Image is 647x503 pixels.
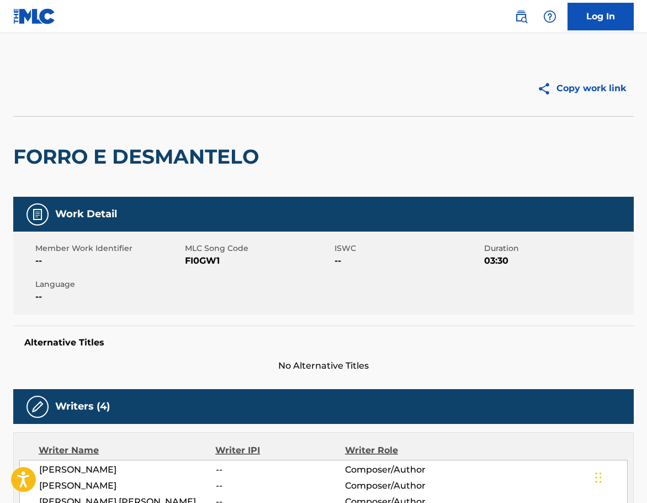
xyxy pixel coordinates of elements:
[568,3,634,30] a: Log In
[510,6,532,28] a: Public Search
[335,243,481,254] span: ISWC
[335,254,481,268] span: --
[216,463,345,476] span: --
[185,254,332,268] span: FI0GW1
[484,254,631,268] span: 03:30
[35,290,182,303] span: --
[345,479,463,492] span: Composer/Author
[345,444,463,457] div: Writer Role
[35,254,182,268] span: --
[185,243,332,254] span: MLC Song Code
[484,243,631,254] span: Duration
[31,208,44,221] img: Work Detail
[543,10,556,23] img: help
[35,279,182,290] span: Language
[39,479,216,492] span: [PERSON_NAME]
[55,208,117,221] h5: Work Detail
[592,450,647,503] iframe: Chat Widget
[13,359,634,373] span: No Alternative Titles
[216,479,345,492] span: --
[345,463,463,476] span: Composer/Author
[595,461,602,494] div: Drag
[529,75,634,102] button: Copy work link
[39,463,216,476] span: [PERSON_NAME]
[515,10,528,23] img: search
[31,400,44,413] img: Writers
[55,400,110,413] h5: Writers (4)
[215,444,345,457] div: Writer IPI
[35,243,182,254] span: Member Work Identifier
[24,337,623,348] h5: Alternative Titles
[39,444,215,457] div: Writer Name
[13,8,56,24] img: MLC Logo
[13,144,264,169] h2: FORRO E DESMANTELO
[537,82,556,96] img: Copy work link
[539,6,561,28] div: Help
